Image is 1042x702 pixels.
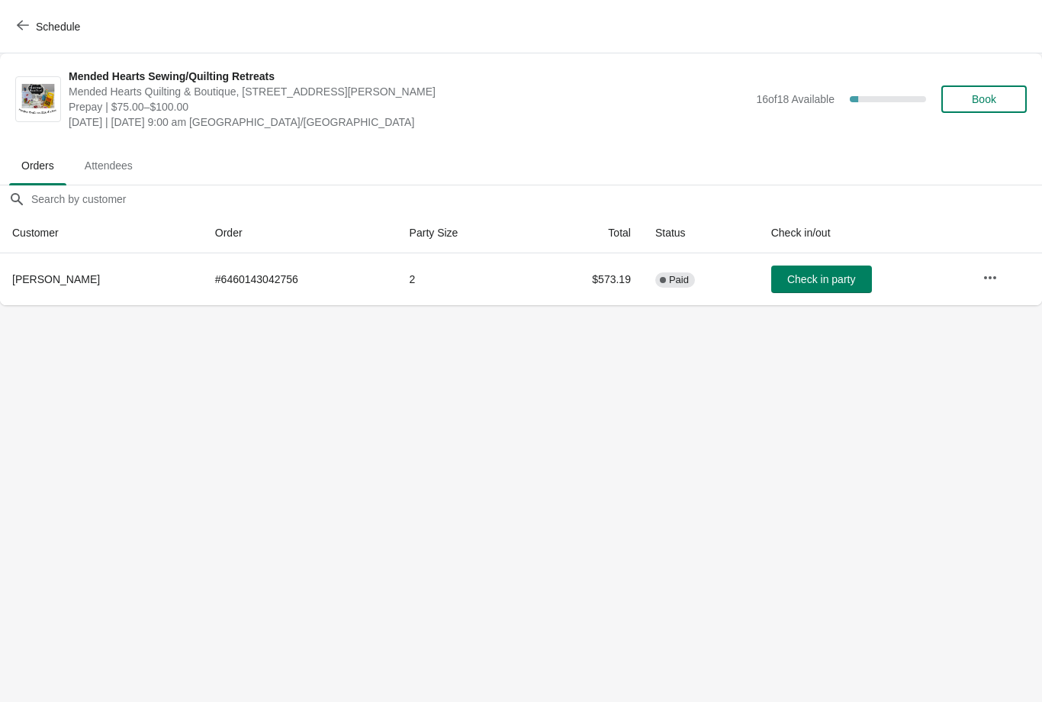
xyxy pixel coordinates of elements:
[771,266,872,293] button: Check in party
[69,84,748,99] span: Mended Hearts Quilting & Boutique, [STREET_ADDRESS][PERSON_NAME]
[69,114,748,130] span: [DATE] | [DATE] 9:00 am [GEOGRAPHIC_DATA]/[GEOGRAPHIC_DATA]
[397,213,529,253] th: Party Size
[12,273,100,285] span: [PERSON_NAME]
[36,21,80,33] span: Schedule
[8,13,92,40] button: Schedule
[9,152,66,179] span: Orders
[972,93,996,105] span: Book
[31,185,1042,213] input: Search by customer
[16,81,60,118] img: Mended Hearts Sewing/Quilting Retreats
[529,253,643,305] td: $573.19
[72,152,145,179] span: Attendees
[669,274,689,286] span: Paid
[203,253,397,305] td: # 6460143042756
[69,99,748,114] span: Prepay | $75.00–$100.00
[397,253,529,305] td: 2
[529,213,643,253] th: Total
[69,69,748,84] span: Mended Hearts Sewing/Quilting Retreats
[203,213,397,253] th: Order
[756,93,835,105] span: 16 of 18 Available
[941,85,1027,113] button: Book
[759,213,970,253] th: Check in/out
[787,273,855,285] span: Check in party
[643,213,759,253] th: Status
